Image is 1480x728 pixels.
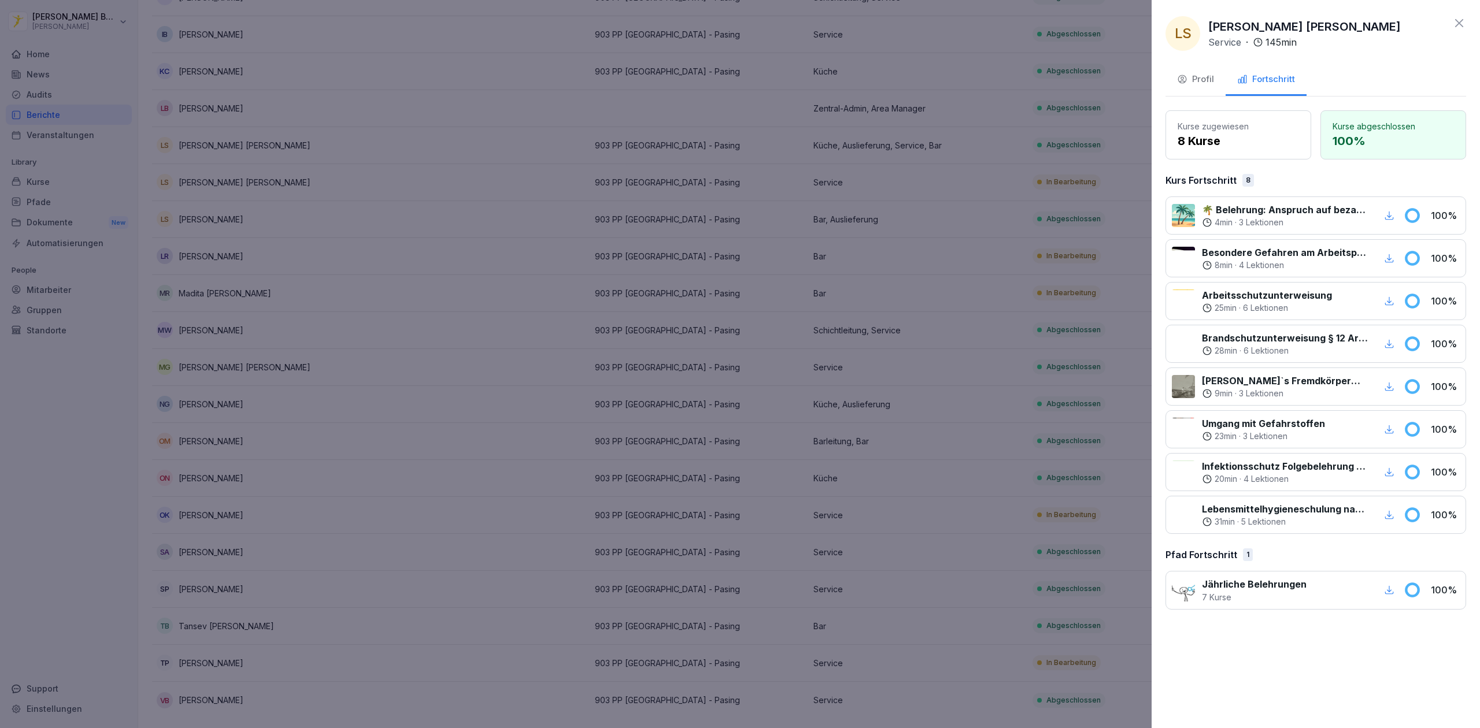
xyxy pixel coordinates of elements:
p: 4 min [1215,217,1233,228]
p: 25 min [1215,302,1237,314]
p: Besondere Gefahren am Arbeitsplatz [1202,246,1368,259]
p: Jährliche Belehrungen [1202,577,1307,591]
p: Service [1208,35,1241,49]
p: Brandschutzunterweisung § 12 ArbSchG [1202,331,1368,345]
div: · [1202,217,1368,228]
div: 8 [1242,174,1254,187]
p: 3 Lektionen [1243,430,1287,442]
p: 31 min [1215,516,1235,528]
div: · [1202,345,1368,356]
p: 100 % [1431,508,1460,522]
p: 100 % [1431,465,1460,479]
div: LS [1165,16,1200,51]
p: 100 % [1431,209,1460,222]
div: · [1202,259,1368,271]
p: 100 % [1431,251,1460,265]
button: Profil [1165,65,1226,96]
p: 8 Kurse [1178,132,1299,150]
p: 6 Lektionen [1243,302,1288,314]
p: [PERSON_NAME] [PERSON_NAME] [1208,18,1401,35]
p: Arbeitsschutzunterweisung [1202,288,1332,302]
button: Fortschritt [1226,65,1307,96]
p: Lebensmittelhygieneschulung nach EU-Verordnung (EG) Nr. 852 / 2004 [1202,502,1368,516]
p: 7 Kurse [1202,591,1307,603]
div: · [1202,388,1368,399]
p: 4 Lektionen [1244,473,1289,485]
p: Infektionsschutz Folgebelehrung (nach §43 IfSG) [1202,459,1368,473]
p: Umgang mit Gefahrstoffen [1202,417,1325,430]
p: 100 % [1431,294,1460,308]
p: Kurse abgeschlossen [1333,120,1454,132]
p: [PERSON_NAME]`s Fremdkörpermanagement [1202,374,1368,388]
p: 4 Lektionen [1239,259,1284,271]
p: 100 % [1431,422,1460,436]
div: · [1202,430,1325,442]
p: 100 % [1333,132,1454,150]
p: 145 min [1266,35,1297,49]
p: 3 Lektionen [1239,217,1283,228]
p: 100 % [1431,380,1460,393]
p: 5 Lektionen [1241,516,1286,528]
p: Kurs Fortschritt [1165,173,1237,187]
div: · [1202,302,1332,314]
div: Profil [1177,73,1214,86]
div: Fortschritt [1237,73,1295,86]
p: 6 Lektionen [1244,345,1289,356]
div: · [1208,35,1297,49]
p: Pfad Fortschritt [1165,548,1237,562]
p: 23 min [1215,430,1237,442]
div: · [1202,516,1368,528]
p: 🌴 Belehrung: Anspruch auf bezahlten Erholungsurlaub und [PERSON_NAME] [1202,203,1368,217]
p: 8 min [1215,259,1233,271]
p: 3 Lektionen [1239,388,1283,399]
div: · [1202,473,1368,485]
p: 9 min [1215,388,1233,399]
div: 1 [1243,548,1253,561]
p: 20 min [1215,473,1237,485]
p: 100 % [1431,337,1460,351]
p: 100 % [1431,583,1460,597]
p: Kurse zugewiesen [1178,120,1299,132]
p: 28 min [1215,345,1237,356]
